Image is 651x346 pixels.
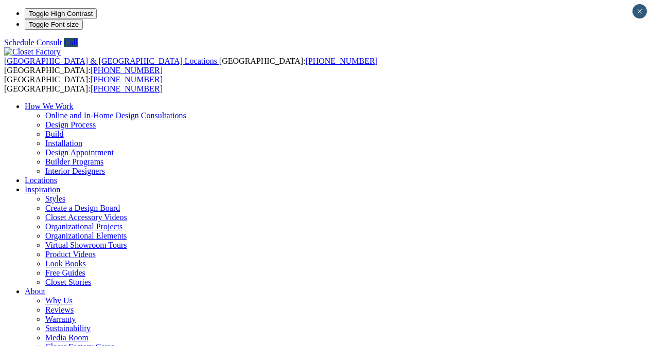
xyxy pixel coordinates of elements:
[632,4,647,19] button: Close
[45,315,76,323] a: Warranty
[29,10,93,17] span: Toggle High Contrast
[91,75,163,84] a: [PHONE_NUMBER]
[4,47,61,57] img: Closet Factory
[45,333,89,342] a: Media Room
[45,194,65,203] a: Styles
[45,157,103,166] a: Builder Programs
[25,8,97,19] button: Toggle High Contrast
[45,268,85,277] a: Free Guides
[25,185,60,194] a: Inspiration
[25,287,45,296] a: About
[91,66,163,75] a: [PHONE_NUMBER]
[64,38,78,47] a: Call
[45,278,91,286] a: Closet Stories
[45,111,186,120] a: Online and In-Home Design Consultations
[25,102,74,111] a: How We Work
[45,324,91,333] a: Sustainability
[45,231,127,240] a: Organizational Elements
[45,305,74,314] a: Reviews
[91,84,163,93] a: [PHONE_NUMBER]
[45,204,120,212] a: Create a Design Board
[45,250,96,259] a: Product Videos
[45,241,127,249] a: Virtual Showroom Tours
[4,75,163,93] span: [GEOGRAPHIC_DATA]: [GEOGRAPHIC_DATA]:
[45,296,73,305] a: Why Us
[45,259,86,268] a: Look Books
[305,57,377,65] a: [PHONE_NUMBER]
[45,139,82,148] a: Installation
[4,57,219,65] a: [GEOGRAPHIC_DATA] & [GEOGRAPHIC_DATA] Locations
[29,21,79,28] span: Toggle Font size
[25,176,57,185] a: Locations
[45,148,114,157] a: Design Appointment
[45,120,96,129] a: Design Process
[45,167,105,175] a: Interior Designers
[45,222,122,231] a: Organizational Projects
[4,57,217,65] span: [GEOGRAPHIC_DATA] & [GEOGRAPHIC_DATA] Locations
[45,213,127,222] a: Closet Accessory Videos
[4,57,378,75] span: [GEOGRAPHIC_DATA]: [GEOGRAPHIC_DATA]:
[4,38,62,47] a: Schedule Consult
[45,130,64,138] a: Build
[25,19,83,30] button: Toggle Font size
